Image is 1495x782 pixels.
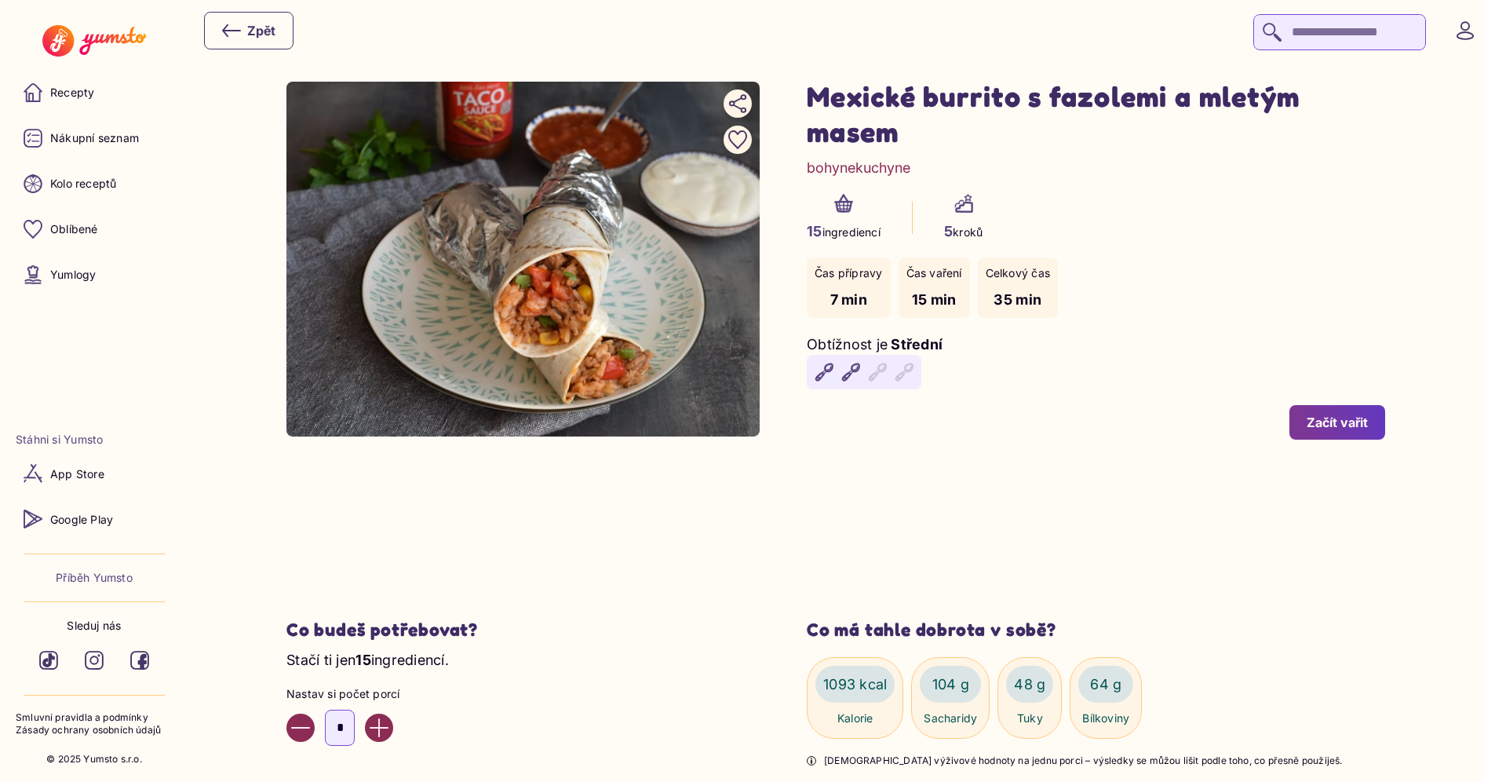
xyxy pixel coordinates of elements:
li: Stáhni si Yumsto [16,432,173,448]
a: Oblíbené [16,210,173,248]
a: bohynekuchyne [807,157,910,178]
p: Bílkoviny [1082,711,1129,726]
iframe: Advertisement [365,471,1307,587]
h1: Mexické burrito s fazolemi a mletým masem [807,79,1385,149]
p: Obtížnost je [807,334,888,355]
p: © 2025 Yumsto s.r.o. [46,753,142,766]
p: Nastav si počet porcí [286,686,760,702]
span: 15 [807,223,822,239]
span: 15 [356,652,371,668]
p: Oblíbené [50,221,98,237]
p: Tuky [1017,711,1043,726]
div: Začít vařit [1307,414,1368,431]
img: Yumsto logo [42,25,145,57]
p: Nákupní seznam [50,130,139,146]
span: 7 min [830,291,867,308]
p: 48 g [1014,674,1045,695]
p: Celkový čas [986,265,1050,281]
p: Yumlogy [50,267,96,283]
p: Čas přípravy [815,265,883,281]
p: ingrediencí [807,221,881,242]
p: Recepty [50,85,94,100]
h3: Co má tahle dobrota v sobě? [807,619,1385,641]
a: Zásady ochrany osobních údajů [16,724,173,737]
h2: Co budeš potřebovat? [286,619,760,641]
a: Google Play [16,500,173,538]
p: Kolo receptů [50,176,117,192]
a: App Store [16,455,173,492]
a: Příběh Yumsto [56,570,133,586]
p: Stačí ti jen ingrediencí. [286,649,760,671]
span: Střední [891,336,943,353]
a: Kolo receptů [16,165,173,203]
p: 104 g [932,674,969,695]
p: Sacharidy [924,711,977,726]
button: Zpět [204,12,294,49]
span: 35 min [994,291,1041,308]
p: Kalorie [837,711,873,726]
button: Decrease value [286,714,315,742]
p: 1093 kcal [823,674,887,695]
p: kroků [944,221,983,242]
img: undefined [286,82,760,437]
a: Yumlogy [16,256,173,294]
p: Sleduj nás [67,618,121,634]
p: 64 g [1090,674,1121,695]
a: Recepty [16,74,173,111]
span: 15 min [912,291,957,308]
p: Čas vaření [906,265,962,281]
p: Google Play [50,512,113,528]
p: [DEMOGRAPHIC_DATA] výživové hodnoty na jednu porci – výsledky se můžou lišit podle toho, co přesn... [824,755,1342,768]
p: App Store [50,466,104,482]
a: Nákupní seznam [16,119,173,157]
span: 5 [944,223,953,239]
button: Začít vařit [1289,405,1385,440]
a: Smluvní pravidla a podmínky [16,711,173,725]
button: Increase value [365,714,393,742]
input: Enter number [325,710,355,746]
div: Zpět [222,21,275,40]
